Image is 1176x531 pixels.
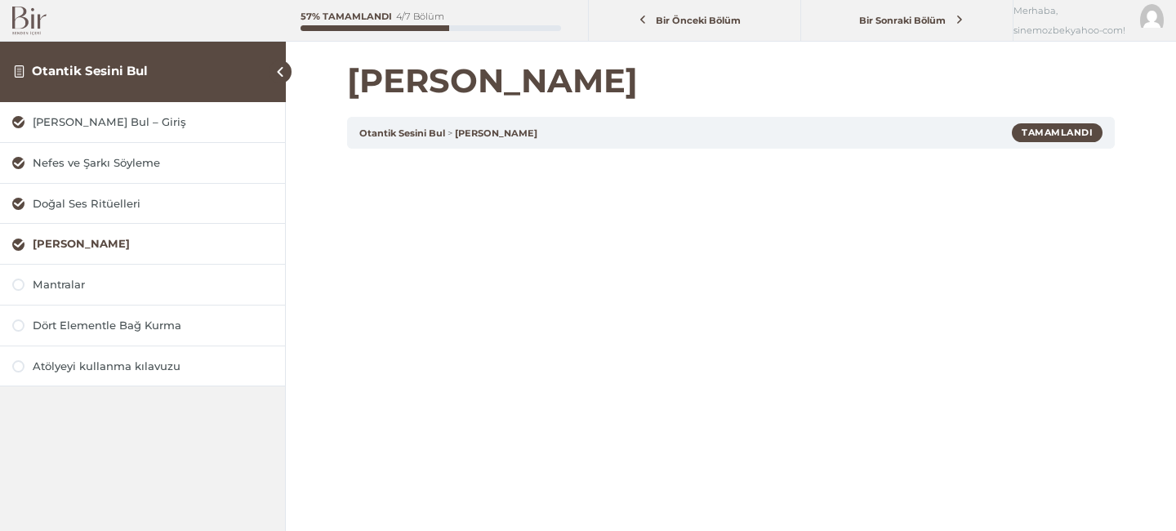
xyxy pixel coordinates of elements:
[1012,123,1102,141] div: Tamamlandı
[12,318,273,333] a: Dört Elementle Bağ Kurma
[850,15,955,26] span: Bir Sonraki Bölüm
[32,63,148,78] a: Otantik Sesini Bul
[805,6,1009,36] a: Bir Sonraki Bölüm
[12,155,273,171] a: Nefes ve Şarkı Söyleme
[12,196,273,212] a: Doğal Ses Ritüelleri
[33,359,273,374] div: Atölyeyi kullanma kılavuzu
[593,6,796,36] a: Bir Önceki Bölüm
[455,127,537,139] a: [PERSON_NAME]
[647,15,751,26] span: Bir Önceki Bölüm
[1013,1,1128,40] span: Merhaba, sinemozbekyahoo-com!
[33,155,273,171] div: Nefes ve Şarkı Söyleme
[12,114,273,130] a: [PERSON_NAME] Bul – Giriş
[396,12,444,21] div: 4/7 Bölüm
[33,277,273,292] div: Mantralar
[33,196,273,212] div: Doğal Ses Ritüelleri
[33,236,273,252] div: [PERSON_NAME]
[12,359,273,374] a: Atölyeyi kullanma kılavuzu
[33,318,273,333] div: Dört Elementle Bağ Kurma
[12,7,47,35] img: Bir Logo
[347,61,1115,100] h1: [PERSON_NAME]
[12,236,273,252] a: [PERSON_NAME]
[33,114,273,130] div: [PERSON_NAME] Bul – Giriş
[301,12,392,21] div: 57% Tamamlandı
[359,127,445,139] a: Otantik Sesini Bul
[12,277,273,292] a: Mantralar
